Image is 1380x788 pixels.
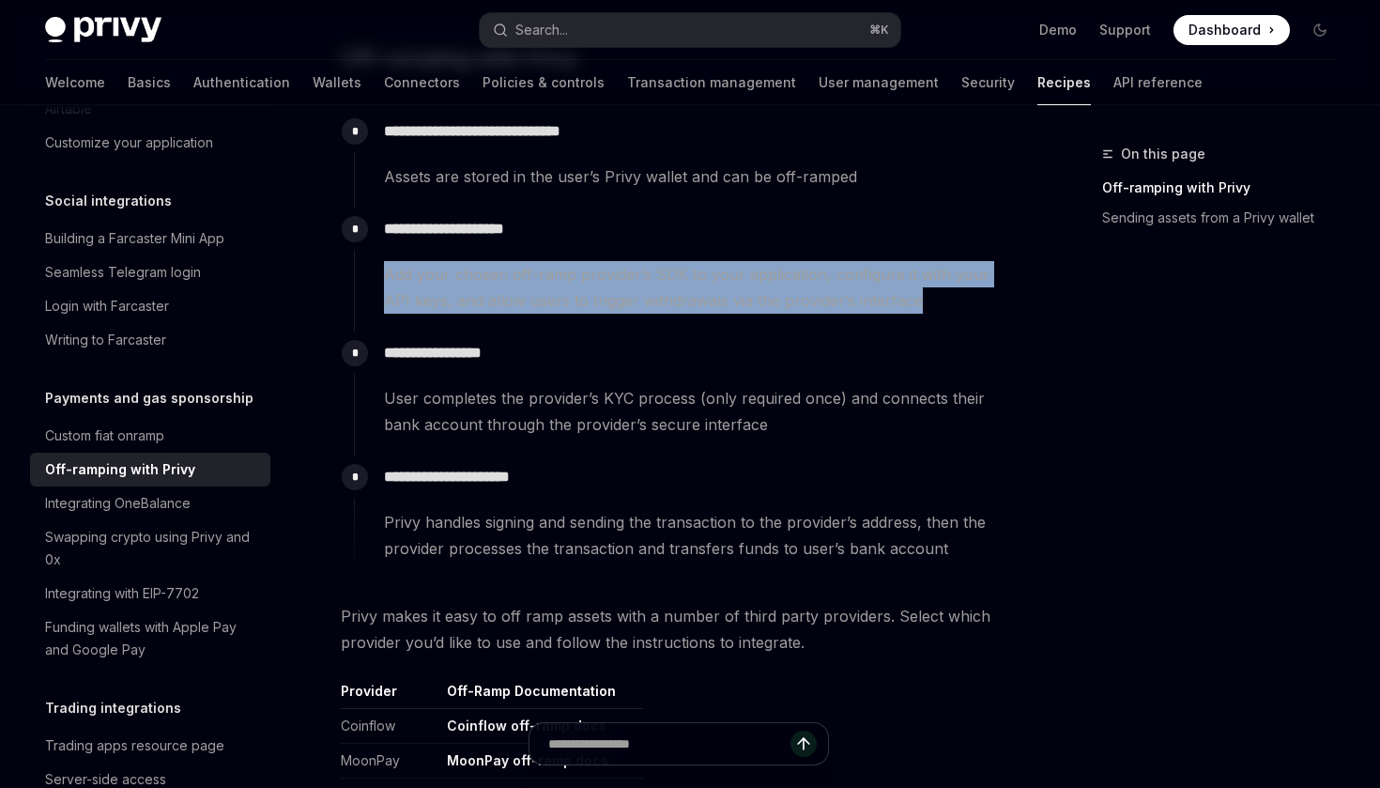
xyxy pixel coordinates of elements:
[30,729,270,763] a: Trading apps resource page
[1305,15,1335,45] button: Toggle dark mode
[30,487,270,520] a: Integrating OneBalance
[819,60,939,105] a: User management
[313,60,361,105] a: Wallets
[548,723,790,765] input: Ask a question...
[790,731,817,757] button: Send message
[627,60,796,105] a: Transaction management
[1113,60,1203,105] a: API reference
[384,163,1015,190] span: Assets are stored in the user’s Privy wallet and can be off-ramped
[1102,203,1350,233] a: Sending assets from a Privy wallet
[45,697,181,719] h5: Trading integrations
[30,323,270,357] a: Writing to Farcaster
[1039,21,1077,39] a: Demo
[30,255,270,289] a: Seamless Telegram login
[1099,21,1151,39] a: Support
[45,190,172,212] h5: Social integrations
[869,23,889,38] span: ⌘ K
[30,222,270,255] a: Building a Farcaster Mini App
[1173,15,1290,45] a: Dashboard
[1121,143,1205,165] span: On this page
[384,385,1015,438] span: User completes the provider’s KYC process (only required once) and connects their bank account th...
[961,60,1015,105] a: Security
[1188,21,1261,39] span: Dashboard
[45,227,224,250] div: Building a Farcaster Mini App
[45,131,213,154] div: Customize your application
[30,126,270,160] a: Customize your application
[45,582,199,605] div: Integrating with EIP-7702
[483,60,605,105] a: Policies & controls
[384,509,1015,562] span: Privy handles signing and sending the transaction to the provider’s address, then the provider pr...
[45,261,201,284] div: Seamless Telegram login
[45,329,166,351] div: Writing to Farcaster
[341,709,439,744] td: Coinflow
[193,60,290,105] a: Authentication
[480,13,899,47] button: Search...⌘K
[30,610,270,667] a: Funding wallets with Apple Pay and Google Pay
[45,616,259,661] div: Funding wallets with Apple Pay and Google Pay
[45,387,253,409] h5: Payments and gas sponsorship
[439,682,643,709] th: Off-Ramp Documentation
[45,492,191,515] div: Integrating OneBalance
[45,526,259,571] div: Swapping crypto using Privy and 0x
[447,718,606,734] a: Coinflow off-ramp docs
[341,603,1016,656] span: Privy makes it easy to off ramp assets with a number of third party providers. Select which provi...
[515,19,568,41] div: Search...
[30,520,270,577] a: Swapping crypto using Privy and 0x
[45,60,105,105] a: Welcome
[45,425,164,447] div: Custom fiat onramp
[30,419,270,453] a: Custom fiat onramp
[1102,173,1350,203] a: Off-ramping with Privy
[30,453,270,487] a: Off-ramping with Privy
[384,261,1015,314] span: Add your chosen off-ramp provider’s SDK to your application, configure it with your API keys, and...
[30,289,270,323] a: Login with Farcaster
[45,17,161,43] img: dark logo
[30,577,270,610] a: Integrating with EIP-7702
[45,458,195,481] div: Off-ramping with Privy
[384,60,460,105] a: Connectors
[45,734,224,757] div: Trading apps resource page
[341,682,439,709] th: Provider
[45,295,169,317] div: Login with Farcaster
[128,60,171,105] a: Basics
[1037,60,1091,105] a: Recipes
